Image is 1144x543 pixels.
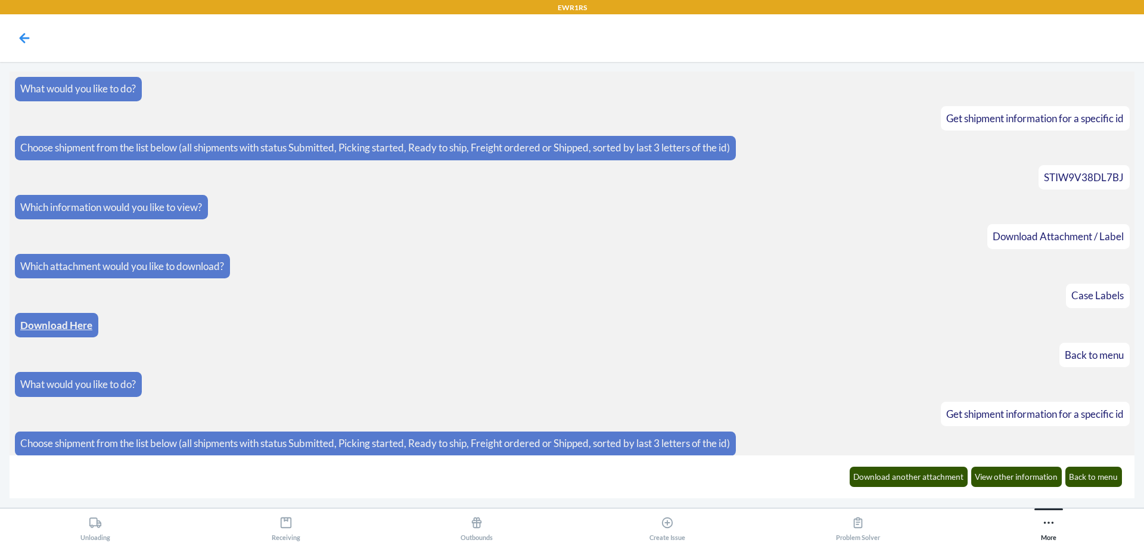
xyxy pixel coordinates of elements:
span: Get shipment information for a specific id [946,408,1124,420]
p: EWR1RS [558,2,587,13]
span: Download Attachment / Label [993,230,1124,243]
span: Case Labels [1071,289,1124,302]
button: View other information [971,467,1062,487]
button: More [953,508,1144,541]
p: What would you like to do? [20,377,136,392]
p: Choose shipment from the list below (all shipments with status Submitted, Picking started, Ready ... [20,140,730,156]
div: Problem Solver [836,511,880,541]
a: Download Here [20,319,92,331]
button: Back to menu [1065,467,1123,487]
p: Choose shipment from the list below (all shipments with status Submitted, Picking started, Ready ... [20,436,730,451]
div: More [1041,511,1056,541]
button: Outbounds [381,508,572,541]
p: Which attachment would you like to download? [20,259,224,274]
div: Create Issue [649,511,685,541]
span: Back to menu [1065,349,1124,361]
span: STIW9V38DL7BJ [1044,171,1124,184]
p: Which information would you like to view? [20,200,202,215]
button: Create Issue [572,508,763,541]
button: Receiving [191,508,381,541]
div: Outbounds [461,511,493,541]
span: Get shipment information for a specific id [946,112,1124,125]
p: What would you like to do? [20,81,136,97]
button: Download another attachment [850,467,968,487]
div: Unloading [80,511,110,541]
div: Receiving [272,511,300,541]
button: Problem Solver [763,508,953,541]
